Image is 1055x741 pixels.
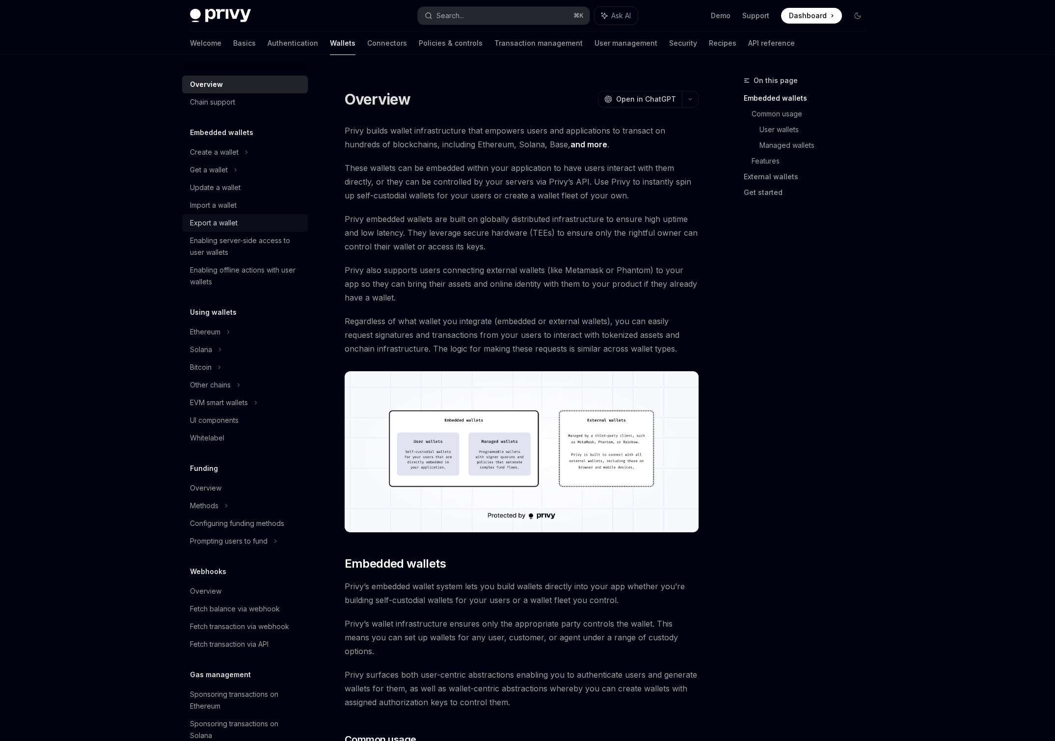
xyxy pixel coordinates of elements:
button: Ask AI [595,7,638,25]
a: Overview [182,76,308,93]
h1: Overview [345,90,411,108]
a: Get started [744,185,873,200]
a: Support [742,11,769,21]
a: Export a wallet [182,214,308,232]
span: Privy surfaces both user-centric abstractions enabling you to authenticate users and generate wal... [345,668,699,709]
span: Privy also supports users connecting external wallets (like Metamask or Phantom) to your app so t... [345,263,699,304]
h5: Funding [190,463,218,474]
a: Overview [182,479,308,497]
button: Toggle dark mode [850,8,866,24]
a: Enabling offline actions with user wallets [182,261,308,291]
div: Bitcoin [190,361,212,373]
a: Embedded wallets [744,90,873,106]
a: Policies & controls [419,31,483,55]
div: Sponsoring transactions on Ethereum [190,688,302,712]
a: Basics [233,31,256,55]
span: Open in ChatGPT [616,94,676,104]
div: Enabling server-side access to user wallets [190,235,302,258]
a: Chain support [182,93,308,111]
div: Get a wallet [190,164,228,176]
a: Dashboard [781,8,842,24]
a: Demo [711,11,730,21]
button: Open in ChatGPT [598,91,682,108]
a: Enabling server-side access to user wallets [182,232,308,261]
a: Welcome [190,31,221,55]
a: Fetch transaction via webhook [182,618,308,635]
h5: Using wallets [190,306,237,318]
div: Whitelabel [190,432,224,444]
a: Transaction management [494,31,583,55]
a: Configuring funding methods [182,515,308,532]
span: Privy builds wallet infrastructure that empowers users and applications to transact on hundreds o... [345,124,699,151]
h5: Gas management [190,669,251,681]
a: Common usage [752,106,873,122]
h5: Embedded wallets [190,127,253,138]
a: Recipes [709,31,736,55]
div: EVM smart wallets [190,397,248,409]
div: Configuring funding methods [190,518,284,529]
a: Import a wallet [182,196,308,214]
div: Fetch transaction via API [190,638,269,650]
a: and more [570,139,607,150]
a: UI components [182,412,308,429]
div: Methods [190,500,218,512]
span: Privy’s embedded wallet system lets you build wallets directly into your app whether you’re build... [345,579,699,607]
a: User management [595,31,657,55]
div: Create a wallet [190,146,239,158]
div: Update a wallet [190,182,241,193]
a: Fetch balance via webhook [182,600,308,618]
button: Search...⌘K [418,7,590,25]
a: API reference [748,31,795,55]
span: On this page [754,75,798,86]
div: Fetch transaction via webhook [190,621,289,632]
div: Other chains [190,379,231,391]
a: Features [752,153,873,169]
span: Regardless of what wallet you integrate (embedded or external wallets), you can easily request si... [345,314,699,356]
div: Prompting users to fund [190,535,268,547]
a: Security [669,31,697,55]
div: Fetch balance via webhook [190,603,280,615]
div: Export a wallet [190,217,238,229]
img: dark logo [190,9,251,23]
span: Embedded wallets [345,556,446,572]
a: Managed wallets [759,137,873,153]
div: Search... [436,10,464,22]
span: These wallets can be embedded within your application to have users interact with them directly, ... [345,161,699,202]
a: External wallets [744,169,873,185]
span: Privy embedded wallets are built on globally distributed infrastructure to ensure high uptime and... [345,212,699,253]
a: User wallets [759,122,873,137]
a: Connectors [367,31,407,55]
div: UI components [190,414,239,426]
div: Ethereum [190,326,220,338]
span: Ask AI [611,11,631,21]
div: Enabling offline actions with user wallets [190,264,302,288]
div: Overview [190,585,221,597]
a: Whitelabel [182,429,308,447]
div: Solana [190,344,212,356]
h5: Webhooks [190,566,226,577]
a: Fetch transaction via API [182,635,308,653]
div: Import a wallet [190,199,237,211]
a: Overview [182,582,308,600]
div: Overview [190,482,221,494]
span: Dashboard [789,11,827,21]
div: Chain support [190,96,235,108]
a: Sponsoring transactions on Ethereum [182,686,308,715]
a: Wallets [330,31,355,55]
a: Update a wallet [182,179,308,196]
span: Privy’s wallet infrastructure ensures only the appropriate party controls the wallet. This means ... [345,617,699,658]
a: Authentication [268,31,318,55]
div: Overview [190,79,223,90]
img: images/walletoverview.png [345,371,699,532]
span: ⌘ K [573,12,584,20]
